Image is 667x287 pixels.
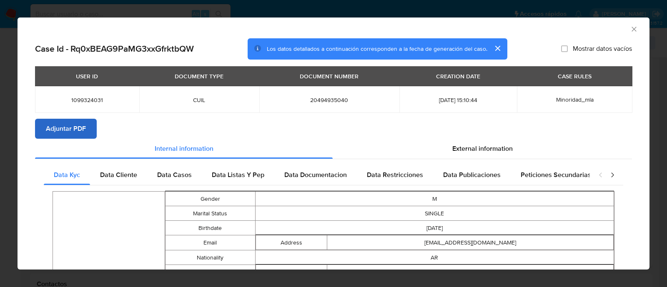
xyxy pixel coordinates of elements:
[165,192,255,206] td: Gender
[54,170,80,180] span: Data Kyc
[556,95,594,104] span: Minoridad_mla
[630,25,637,32] button: Cerrar ventana
[573,45,632,53] span: Mostrar datos vacíos
[284,170,347,180] span: Data Documentacion
[452,144,513,153] span: External information
[35,43,194,54] h2: Case Id - Rq0xBEAG9PaMG3xxGfrktbQW
[295,69,364,83] div: DOCUMENT NUMBER
[255,250,614,265] td: AR
[327,235,614,250] td: [EMAIL_ADDRESS][DOMAIN_NAME]
[212,170,264,180] span: Data Listas Y Pep
[100,170,137,180] span: Data Cliente
[18,17,649,270] div: closure-recommendation-modal
[35,119,97,139] button: Adjuntar PDF
[561,45,568,52] input: Mostrar datos vacíos
[71,69,103,83] div: USER ID
[256,235,327,250] td: Address
[149,96,249,104] span: CUIL
[155,144,213,153] span: Internal information
[165,221,255,235] td: Birthdate
[269,96,389,104] span: 20494935040
[35,139,632,159] div: Detailed info
[170,69,228,83] div: DOCUMENT TYPE
[157,170,192,180] span: Data Casos
[521,170,591,180] span: Peticiones Secundarias
[256,265,327,280] td: Type
[44,165,590,185] div: Detailed internal info
[165,235,255,250] td: Email
[165,250,255,265] td: Nationality
[45,96,129,104] span: 1099324031
[443,170,501,180] span: Data Publicaciones
[255,192,614,206] td: M
[367,170,423,180] span: Data Restricciones
[409,96,507,104] span: [DATE] 15:10:44
[255,206,614,221] td: SINGLE
[267,45,487,53] span: Los datos detallados a continuación corresponden a la fecha de generación del caso.
[327,265,614,280] td: DNI
[487,38,507,58] button: cerrar
[46,120,86,138] span: Adjuntar PDF
[553,69,597,83] div: CASE RULES
[255,221,614,235] td: [DATE]
[165,206,255,221] td: Marital Status
[431,69,485,83] div: CREATION DATE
